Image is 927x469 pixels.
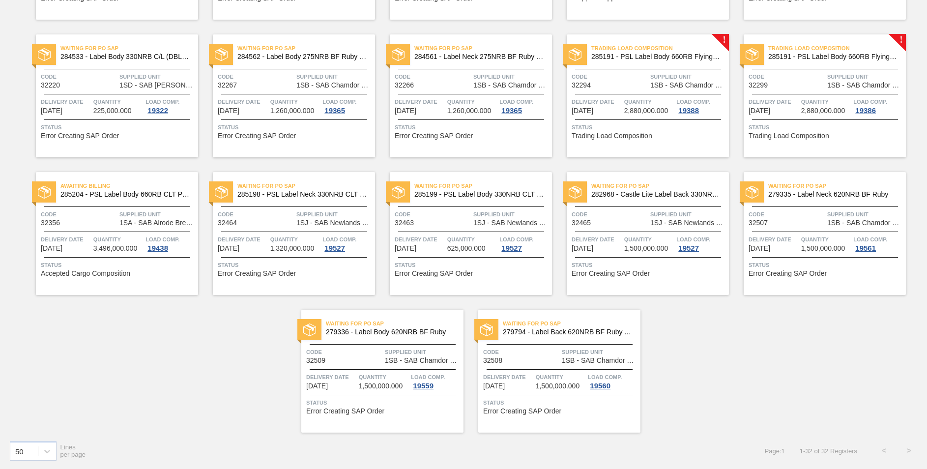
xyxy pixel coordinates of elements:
[872,439,897,463] button: <
[624,97,674,107] span: Quantity
[218,234,268,244] span: Delivery Date
[853,107,878,115] div: 19386
[650,209,726,219] span: Supplied Unit
[392,186,405,199] img: status
[749,270,827,277] span: Error Creating SAP Order
[483,357,502,364] span: 32508
[359,372,409,382] span: Quantity
[624,234,674,244] span: Quantity
[218,122,373,132] span: Status
[41,107,62,115] span: 09/26/2025
[676,97,710,107] span: Load Comp.
[395,209,471,219] span: Code
[749,234,799,244] span: Delivery Date
[237,53,367,60] span: 284562 - Label Body 275NRB BF Ruby PU
[801,245,845,252] span: 1,500,000.000
[572,270,650,277] span: Error Creating SAP Order
[853,97,887,107] span: Load Comp.
[395,122,550,132] span: Status
[483,372,533,382] span: Delivery Date
[38,48,51,61] img: status
[119,72,196,82] span: Supplied Unit
[41,132,119,140] span: Error Creating SAP Order
[198,172,375,295] a: statusWaiting for PO SAP285198 - PSL Label Neck 330NRB CLT PU 25Code32464Supplied Unit1SJ - SAB N...
[326,319,463,328] span: Waiting for PO SAP
[395,97,445,107] span: Delivery Date
[749,209,825,219] span: Code
[562,357,638,364] span: 1SB - SAB Chamdor Brewery
[591,181,729,191] span: Waiting for PO SAP
[145,107,170,115] div: 19322
[746,48,758,61] img: status
[93,245,138,252] span: 3,496,000.000
[392,48,405,61] img: status
[385,347,461,357] span: Supplied Unit
[676,234,726,252] a: Load Comp.19527
[21,34,198,157] a: statusWaiting for PO SAP284533 - Label Body 330NRB C/L (DBL)23Code32220Supplied Unit1SD - SAB [PE...
[572,260,726,270] span: Status
[218,219,237,227] span: 32464
[21,172,198,295] a: statusAwaiting Billing285204 - PSL Label Body 660RB CLT PU 25Code32356Supplied Unit1SA - SAB Alro...
[359,382,403,390] span: 1,500,000.000
[572,245,593,252] span: 10/04/2025
[41,82,60,89] span: 32220
[306,408,384,415] span: Error Creating SAP Order
[676,97,726,115] a: Load Comp.19388
[572,72,648,82] span: Code
[375,172,552,295] a: statusWaiting for PO SAP285199 - PSL Label Body 330NRB CLT PU 25Code32463Supplied Unit1SJ - SAB N...
[306,372,356,382] span: Delivery Date
[588,382,612,390] div: 19560
[41,245,62,252] span: 10/03/2025
[385,357,461,364] span: 1SB - SAB Chamdor Brewery
[306,347,382,357] span: Code
[473,219,550,227] span: 1SJ - SAB Newlands Brewery
[303,323,316,336] img: status
[676,107,701,115] div: 19388
[572,122,726,132] span: Status
[569,48,581,61] img: status
[503,328,633,336] span: 279794 - Label Back 620NRB BF Ruby Apple 1x12
[827,209,903,219] span: Supplied Unit
[218,245,239,252] span: 10/04/2025
[60,191,190,198] span: 285204 - PSL Label Body 660RB CLT PU 25
[552,34,729,157] a: !statusTrading Load Composition285191 - PSL Label Body 660RB FlyingFish Lemon PUCode32294Supplied...
[395,260,550,270] span: Status
[569,186,581,199] img: status
[536,372,586,382] span: Quantity
[414,191,544,198] span: 285199 - PSL Label Body 330NRB CLT PU 25
[218,97,268,107] span: Delivery Date
[572,107,593,115] span: 10/01/2025
[572,82,591,89] span: 32294
[322,107,347,115] div: 19365
[145,97,196,115] a: Load Comp.19322
[768,191,898,198] span: 279335 - Label Neck 620NRB BF Ruby
[270,97,320,107] span: Quantity
[119,209,196,219] span: Supplied Unit
[237,181,375,191] span: Waiting for PO SAP
[395,82,414,89] span: 32266
[447,97,497,107] span: Quantity
[897,439,921,463] button: >
[483,398,638,408] span: Status
[853,234,887,244] span: Load Comp.
[749,107,770,115] span: 10/01/2025
[93,97,144,107] span: Quantity
[552,172,729,295] a: statusWaiting for PO SAP282968 - Castle Lite Label Back 330NRB Booster 1Code32465Supplied Unit1SJ...
[287,310,463,433] a: statusWaiting for PO SAP279336 - Label Body 620NRB BF RubyCode32509Supplied Unit1SB - SAB Chamdor...
[650,82,726,89] span: 1SB - SAB Chamdor Brewery
[218,209,294,219] span: Code
[41,97,91,107] span: Delivery Date
[801,97,851,107] span: Quantity
[218,82,237,89] span: 32267
[499,244,524,252] div: 19527
[145,234,179,244] span: Load Comp.
[572,97,622,107] span: Delivery Date
[800,447,857,455] span: 1 - 32 of 32 Registers
[93,234,144,244] span: Quantity
[198,34,375,157] a: statusWaiting for PO SAP284562 - Label Body 275NRB BF Ruby PUCode32267Supplied Unit1SB - SAB Cham...
[145,244,170,252] div: 19438
[306,382,328,390] span: 10/05/2025
[749,260,903,270] span: Status
[572,132,652,140] span: Trading Load Composition
[41,270,130,277] span: Accepted Cargo Composition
